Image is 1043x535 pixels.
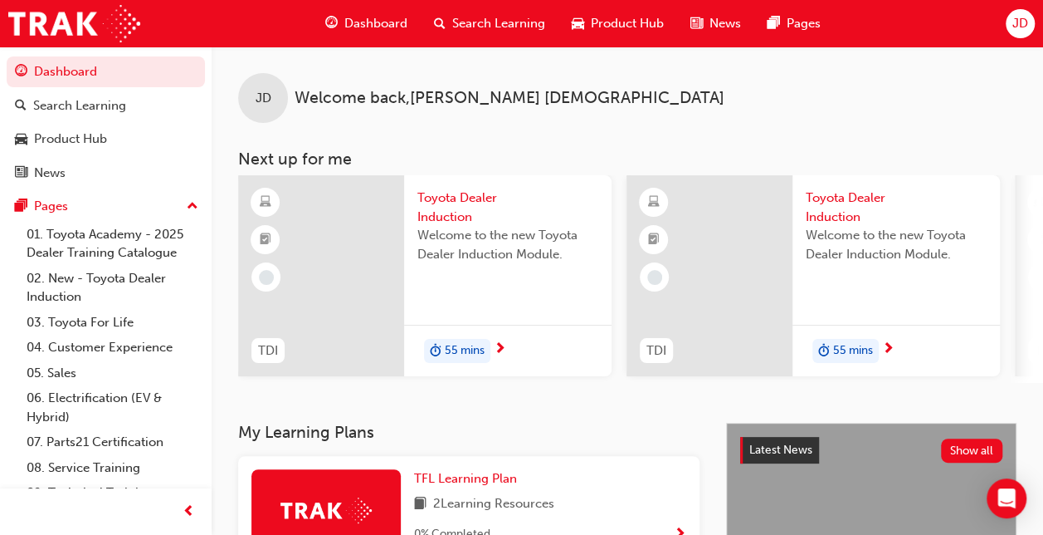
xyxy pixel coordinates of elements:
span: Latest News [749,443,812,457]
span: Welcome to the new Toyota Dealer Induction Module. [417,226,598,263]
span: Dashboard [344,14,407,33]
span: news-icon [690,13,703,34]
button: DashboardSearch LearningProduct HubNews [7,53,205,191]
img: Trak [280,498,372,523]
span: search-icon [15,99,27,114]
span: learningResourceType_ELEARNING-icon [648,192,660,214]
span: news-icon [15,166,27,181]
a: news-iconNews [677,7,754,41]
span: pages-icon [15,199,27,214]
button: Show all [941,439,1003,463]
span: learningResourceType_ELEARNING-icon [260,192,271,214]
span: 55 mins [833,341,873,361]
button: Pages [7,191,205,222]
a: 05. Sales [20,361,205,386]
span: Welcome back , [PERSON_NAME] [DEMOGRAPHIC_DATA] [295,89,724,108]
a: Latest NewsShow all [740,437,1002,464]
div: Open Intercom Messenger [987,479,1026,518]
span: car-icon [15,132,27,147]
span: prev-icon [183,502,195,523]
span: guage-icon [325,13,338,34]
span: 2 Learning Resources [433,494,554,515]
div: Search Learning [33,96,126,115]
a: 06. Electrification (EV & Hybrid) [20,385,205,429]
span: JD [256,89,271,108]
a: search-iconSearch Learning [421,7,558,41]
a: 03. Toyota For Life [20,310,205,336]
span: booktick-icon [648,229,660,251]
span: learningRecordVerb_NONE-icon [647,270,662,285]
span: 55 mins [445,341,485,361]
a: Search Learning [7,91,205,121]
h3: My Learning Plans [238,423,699,442]
div: Product Hub [34,130,107,149]
span: learningRecordVerb_NONE-icon [259,270,274,285]
span: book-icon [414,494,426,515]
a: TDIToyota Dealer InductionWelcome to the new Toyota Dealer Induction Module.duration-icon55 mins [238,175,612,376]
span: guage-icon [15,65,27,80]
h3: Next up for me [212,150,1043,169]
span: Pages [787,14,821,33]
span: car-icon [572,13,584,34]
span: booktick-icon [260,229,271,251]
div: News [34,164,66,183]
span: Toyota Dealer Induction [417,189,598,226]
a: car-iconProduct Hub [558,7,677,41]
span: TFL Learning Plan [414,471,517,486]
a: Dashboard [7,56,205,87]
span: duration-icon [430,341,441,362]
div: Pages [34,197,68,216]
span: Toyota Dealer Induction [806,189,987,226]
span: duration-icon [818,341,830,362]
a: TFL Learning Plan [414,469,524,488]
span: next-icon [494,342,506,357]
a: 08. Service Training [20,455,205,481]
span: next-icon [882,342,894,357]
a: 02. New - Toyota Dealer Induction [20,266,205,310]
span: JD [1012,14,1028,33]
a: guage-iconDashboard [312,7,421,41]
a: pages-iconPages [754,7,834,41]
button: JD [1006,9,1035,38]
span: Product Hub [591,14,664,33]
span: pages-icon [768,13,780,34]
a: Product Hub [7,124,205,155]
a: 01. Toyota Academy - 2025 Dealer Training Catalogue [20,222,205,266]
span: Welcome to the new Toyota Dealer Induction Module. [806,226,987,263]
a: 04. Customer Experience [20,335,205,361]
span: up-icon [187,196,198,218]
a: 09. Technical Training [20,480,205,506]
span: TDI [646,341,666,361]
span: News [709,14,741,33]
a: 07. Parts21 Certification [20,429,205,455]
a: TDIToyota Dealer InductionWelcome to the new Toyota Dealer Induction Module.duration-icon55 mins [626,175,1000,376]
a: News [7,158,205,189]
img: Trak [8,5,140,42]
span: search-icon [434,13,446,34]
span: TDI [258,341,278,361]
span: Search Learning [452,14,545,33]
